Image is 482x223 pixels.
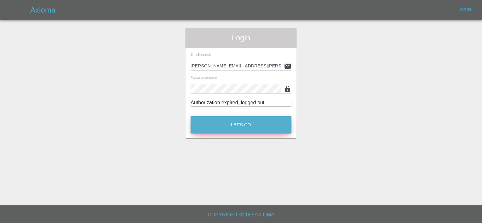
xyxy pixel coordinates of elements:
span: Email [191,53,211,56]
button: Let's Go [191,116,291,134]
div: Authorization expired, logged out [191,99,291,106]
span: Password [191,76,217,79]
span: Login [191,33,291,43]
h6: Copyright © 2025 Axioma [5,210,477,219]
h5: Axioma [30,5,56,15]
small: (required) [205,77,217,79]
small: (required) [199,54,211,56]
a: Login [454,5,474,15]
